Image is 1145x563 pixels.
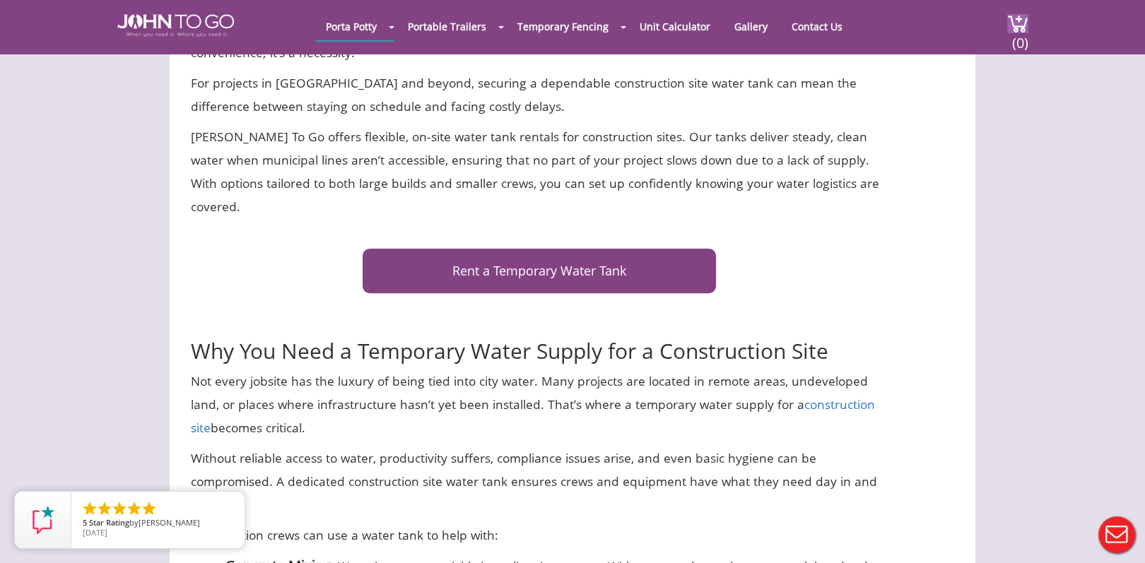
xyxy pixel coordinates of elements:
[191,71,887,118] p: For projects in [GEOGRAPHIC_DATA] and beyond, securing a dependable construction site water tank ...
[191,446,887,516] p: Without reliable access to water, productivity suffers, compliance issues arise, and even basic h...
[1011,22,1028,52] span: (0)
[126,500,143,517] li: 
[629,13,721,40] a: Unit Calculator
[139,517,200,528] span: [PERSON_NAME]
[724,13,778,40] a: Gallery
[191,369,887,439] p: Not every jobsite has the luxury of being tied into city water. Many projects are located in remo...
[211,419,305,436] span: becomes critical.
[1007,14,1028,33] img: cart a
[781,13,853,40] a: Contact Us
[96,500,113,517] li: 
[29,506,57,534] img: Review Rating
[89,517,129,528] span: Star Rating
[141,500,158,517] li: 
[363,249,716,293] a: Rent a Temporary Water Tank
[191,336,828,365] span: Why You Need a Temporary Water Supply for a Construction Site
[83,527,107,538] span: [DATE]
[507,13,619,40] a: Temporary Fencing
[111,500,128,517] li: 
[1088,506,1145,563] button: Live Chat
[117,14,234,37] img: JOHN to go
[81,500,98,517] li: 
[315,13,387,40] a: Porta Potty
[397,13,497,40] a: Portable Trailers
[191,523,887,547] p: Construction crews can use a water tank to help with:
[191,125,887,218] p: [PERSON_NAME] To Go offers flexible, on-site water tank rentals for construction sites. Our tanks...
[83,518,233,528] span: by
[83,517,87,528] span: 5
[191,396,875,436] a: construction site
